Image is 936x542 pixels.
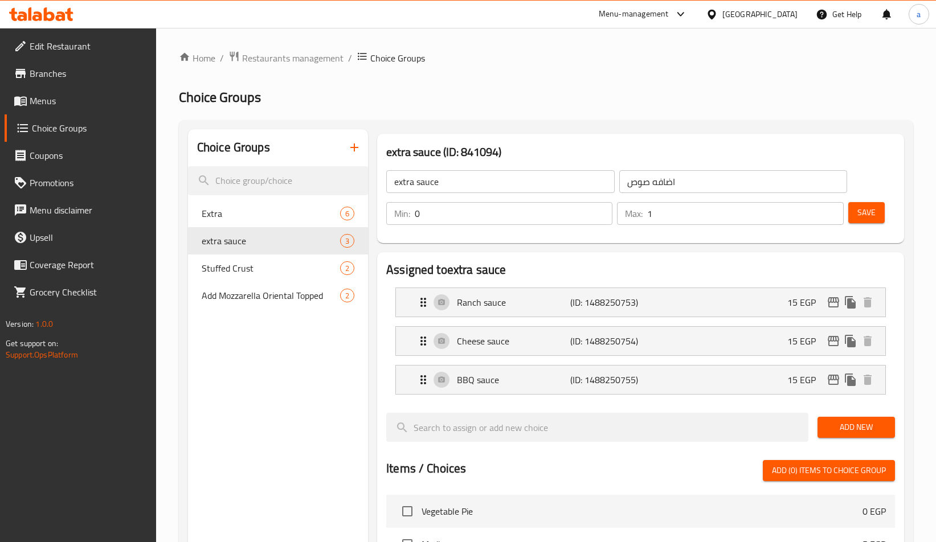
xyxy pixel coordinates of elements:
[818,417,894,438] button: Add New
[188,227,368,254] div: extra sauce3
[5,60,156,87] a: Branches
[570,373,645,387] p: (ID: 1488250755)
[863,504,886,518] p: 0 EGP
[396,288,885,317] div: Expand
[787,295,825,309] p: 15 EGP
[202,207,340,220] span: Extra
[30,149,147,162] span: Coupons
[396,327,885,355] div: Expand
[340,207,354,220] div: Choices
[340,261,354,275] div: Choices
[570,334,645,348] p: (ID: 1488250754)
[5,87,156,114] a: Menus
[825,332,842,350] button: edit
[30,94,147,108] span: Menus
[179,84,261,110] span: Choice Groups
[220,51,224,65] li: /
[859,371,876,388] button: delete
[370,51,425,65] span: Choice Groups
[341,290,354,301] span: 2
[188,282,368,309] div: Add Mozzarella Oriental Topped2
[386,261,895,278] h2: Assigned to extra sauce
[30,285,147,299] span: Grocery Checklist
[179,51,913,65] nav: breadcrumb
[386,460,466,477] h2: Items / Choices
[827,420,885,434] span: Add New
[625,207,643,220] p: Max:
[857,206,876,220] span: Save
[842,371,859,388] button: duplicate
[772,463,886,478] span: Add (0) items to choice group
[30,67,147,80] span: Branches
[228,51,344,65] a: Restaurants management
[348,51,352,65] li: /
[5,278,156,306] a: Grocery Checklist
[6,336,58,351] span: Get support on:
[5,196,156,224] a: Menu disclaimer
[386,360,895,399] li: Expand
[422,504,863,518] span: Vegetable Pie
[457,334,570,348] p: Cheese sauce
[5,32,156,60] a: Edit Restaurant
[825,371,842,388] button: edit
[842,332,859,350] button: duplicate
[859,294,876,311] button: delete
[179,51,215,65] a: Home
[32,121,147,135] span: Choice Groups
[242,51,344,65] span: Restaurants management
[386,413,808,442] input: search
[457,373,570,387] p: BBQ sauce
[394,207,410,220] p: Min:
[202,261,340,275] span: Stuffed Crust
[202,234,340,248] span: extra sauce
[30,203,147,217] span: Menu disclaimer
[763,460,895,481] button: Add (0) items to choice group
[5,114,156,142] a: Choice Groups
[570,295,645,309] p: (ID: 1488250753)
[35,317,53,331] span: 1.0.0
[188,254,368,282] div: Stuffed Crust2
[6,347,78,362] a: Support.OpsPlatform
[341,236,354,247] span: 3
[825,294,842,311] button: edit
[341,208,354,219] span: 6
[30,258,147,272] span: Coverage Report
[599,7,669,21] div: Menu-management
[859,332,876,350] button: delete
[197,139,270,156] h2: Choice Groups
[341,263,354,274] span: 2
[386,143,895,161] h3: extra sauce (ID: 841094)
[787,334,825,348] p: 15 EGP
[386,283,895,322] li: Expand
[722,8,798,20] div: [GEOGRAPHIC_DATA]
[202,289,340,302] span: Add Mozzarella Oriental Topped
[30,39,147,53] span: Edit Restaurant
[5,224,156,251] a: Upsell
[5,169,156,196] a: Promotions
[787,373,825,387] p: 15 EGP
[396,366,885,394] div: Expand
[848,202,885,223] button: Save
[5,142,156,169] a: Coupons
[188,200,368,227] div: Extra6
[188,166,368,195] input: search
[842,294,859,311] button: duplicate
[30,231,147,244] span: Upsell
[917,8,921,20] span: a
[5,251,156,278] a: Coverage Report
[457,295,570,309] p: Ranch sauce
[30,176,147,190] span: Promotions
[386,322,895,360] li: Expand
[6,317,34,331] span: Version:
[340,234,354,248] div: Choices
